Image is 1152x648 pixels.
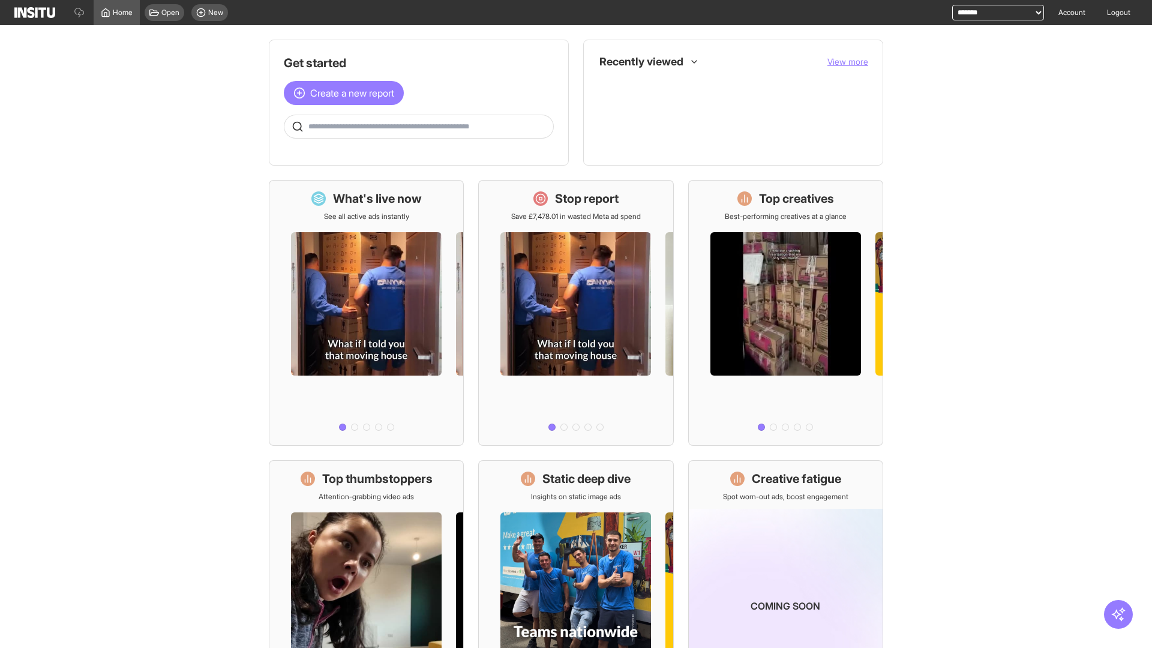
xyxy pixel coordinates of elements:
[511,212,641,221] p: Save £7,478.01 in wasted Meta ad spend
[531,492,621,502] p: Insights on static image ads
[208,8,223,17] span: New
[333,190,422,207] h1: What's live now
[688,180,883,446] a: Top creativesBest-performing creatives at a glance
[324,212,409,221] p: See all active ads instantly
[284,81,404,105] button: Create a new report
[161,8,179,17] span: Open
[827,56,868,68] button: View more
[310,86,394,100] span: Create a new report
[478,180,673,446] a: Stop reportSave £7,478.01 in wasted Meta ad spend
[113,8,133,17] span: Home
[319,492,414,502] p: Attention-grabbing video ads
[542,470,631,487] h1: Static deep dive
[759,190,834,207] h1: Top creatives
[14,7,55,18] img: Logo
[284,55,554,71] h1: Get started
[827,56,868,67] span: View more
[322,470,433,487] h1: Top thumbstoppers
[725,212,847,221] p: Best-performing creatives at a glance
[555,190,619,207] h1: Stop report
[269,180,464,446] a: What's live nowSee all active ads instantly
